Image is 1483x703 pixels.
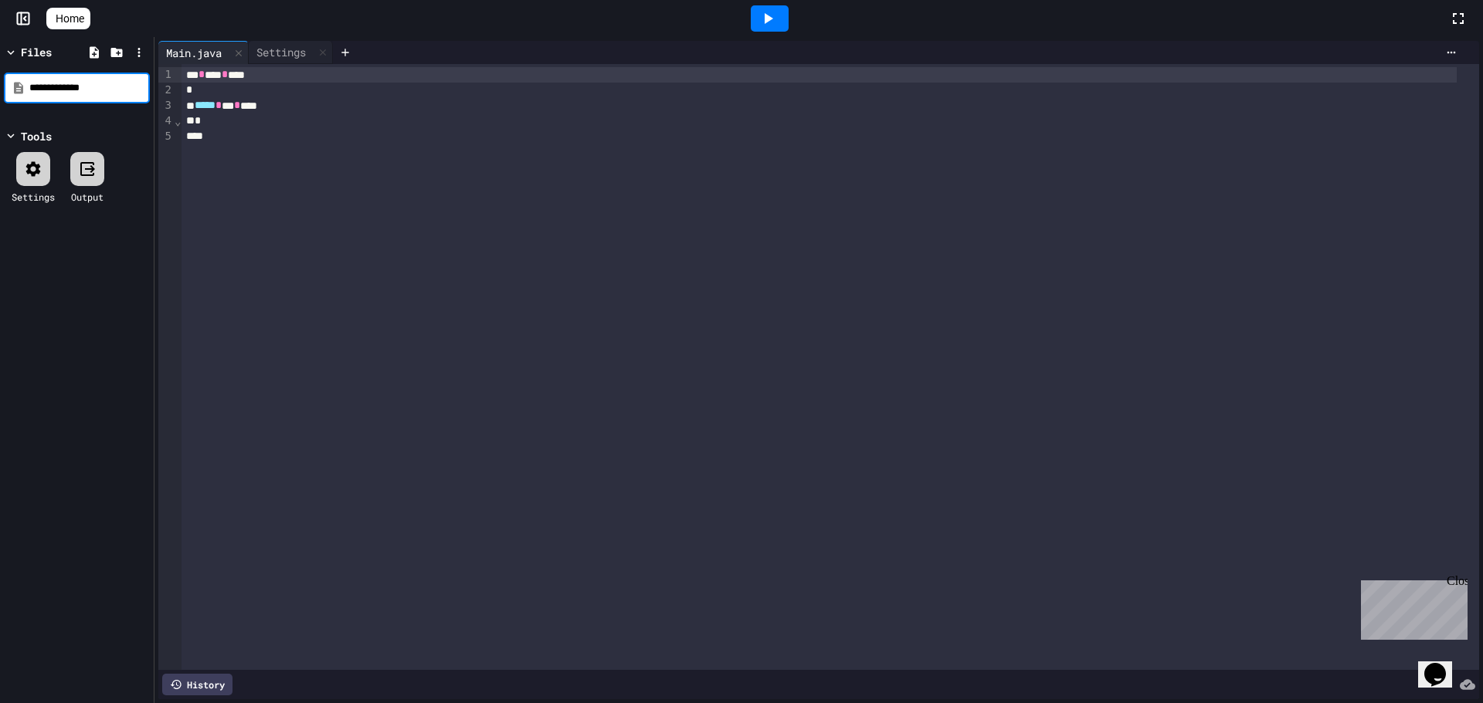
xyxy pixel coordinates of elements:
[71,190,104,204] div: Output
[1355,574,1468,640] iframe: chat widget
[21,128,52,144] div: Tools
[158,67,174,83] div: 1
[1418,641,1468,688] iframe: chat widget
[158,98,174,113] div: 3
[46,8,90,29] a: Home
[249,44,314,60] div: Settings
[174,115,182,127] span: Fold line
[162,674,232,695] div: History
[249,41,333,64] div: Settings
[158,113,174,129] div: 4
[158,129,174,144] div: 5
[158,83,174,98] div: 2
[56,11,84,26] span: Home
[12,190,55,204] div: Settings
[158,45,229,61] div: Main.java
[158,41,249,64] div: Main.java
[6,6,107,98] div: Chat with us now!Close
[21,44,52,60] div: Files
